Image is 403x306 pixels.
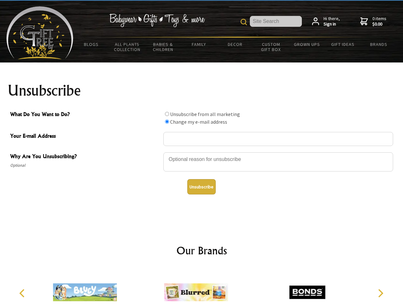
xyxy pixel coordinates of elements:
[16,286,30,300] button: Previous
[372,21,386,27] strong: $0.00
[372,16,386,27] span: 0 items
[253,38,289,56] a: Custom Gift Box
[10,132,160,141] span: Your E-mail Address
[181,38,217,51] a: Family
[109,14,205,27] img: Babywear - Gifts - Toys & more
[250,16,302,27] input: Site Search
[373,286,387,300] button: Next
[170,111,240,117] label: Unsubscribe from all marketing
[10,152,160,162] span: Why Are You Unsubscribing?
[109,38,146,56] a: All Plants Collection
[325,38,361,51] a: Gift Ideas
[360,16,386,27] a: 0 items$0.00
[217,38,253,51] a: Decor
[241,19,247,25] img: product search
[165,112,169,116] input: What Do You Want to Do?
[10,110,160,120] span: What Do You Want to Do?
[170,119,227,125] label: Change my e-mail address
[145,38,181,56] a: Babies & Children
[187,179,216,194] button: Unsubscribe
[8,83,396,98] h1: Unsubscribe
[13,243,391,258] h2: Our Brands
[6,6,73,59] img: Babyware - Gifts - Toys and more...
[324,21,340,27] strong: Sign in
[73,38,109,51] a: BLOGS
[163,152,393,171] textarea: Why Are You Unsubscribing?
[163,132,393,146] input: Your E-mail Address
[312,16,340,27] a: Hi there,Sign in
[10,162,160,169] span: Optional
[289,38,325,51] a: Grown Ups
[361,38,397,51] a: Brands
[324,16,340,27] span: Hi there,
[165,120,169,124] input: What Do You Want to Do?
